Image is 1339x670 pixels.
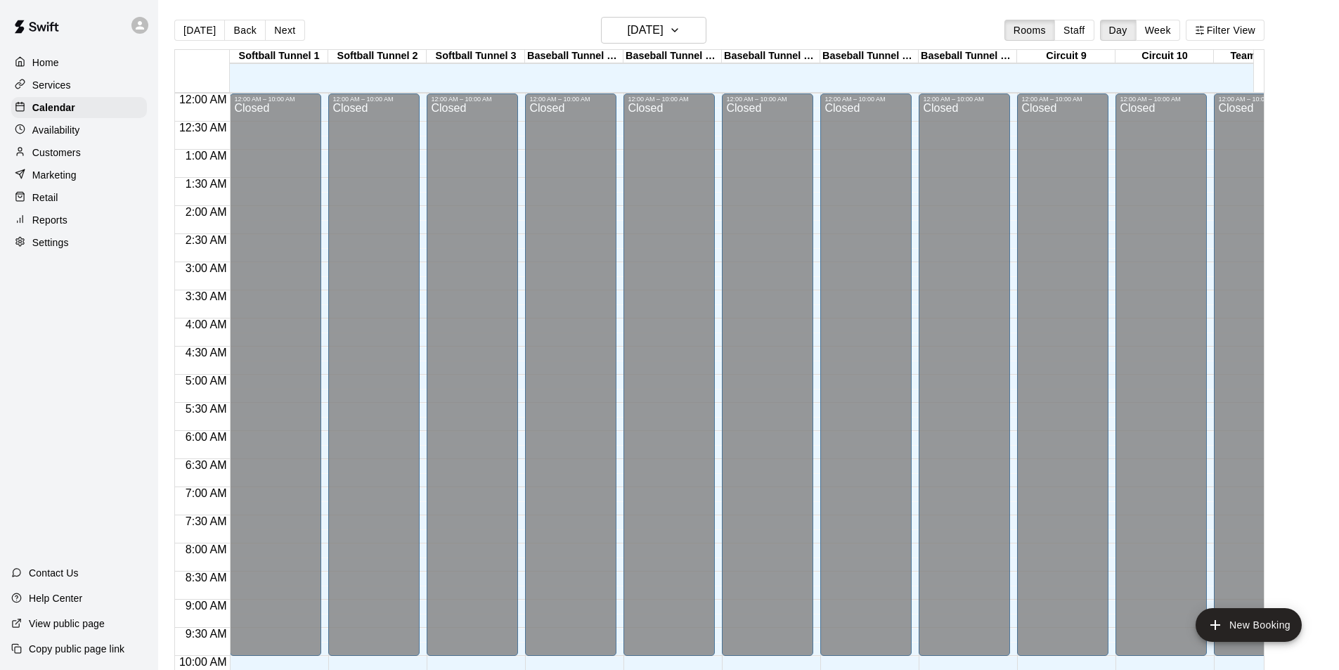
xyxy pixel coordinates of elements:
[32,168,77,182] p: Marketing
[1017,94,1108,656] div: 12:00 AM – 10:00 AM: Closed
[29,591,82,605] p: Help Center
[431,96,514,103] div: 12:00 AM – 10:00 AM
[182,347,231,359] span: 4:30 AM
[182,543,231,555] span: 8:00 AM
[224,20,266,41] button: Back
[1218,96,1301,103] div: 12:00 AM – 10:00 AM
[1136,20,1180,41] button: Week
[923,103,1006,661] div: Closed
[1214,50,1312,63] div: Team Room 1
[182,178,231,190] span: 1:30 AM
[1017,50,1115,63] div: Circuit 9
[32,146,81,160] p: Customers
[230,94,321,656] div: 12:00 AM – 10:00 AM: Closed
[182,262,231,274] span: 3:00 AM
[176,94,231,105] span: 12:00 AM
[32,56,59,70] p: Home
[623,94,715,656] div: 12:00 AM – 10:00 AM: Closed
[1120,96,1203,103] div: 12:00 AM – 10:00 AM
[1115,50,1214,63] div: Circuit 10
[29,617,105,631] p: View public page
[234,103,317,661] div: Closed
[1021,96,1104,103] div: 12:00 AM – 10:00 AM
[332,103,415,661] div: Closed
[182,150,231,162] span: 1:00 AM
[176,122,231,134] span: 12:30 AM
[182,459,231,471] span: 6:30 AM
[1120,103,1203,661] div: Closed
[1214,94,1305,656] div: 12:00 AM – 10:00 AM: Closed
[11,75,147,96] a: Services
[529,103,612,661] div: Closed
[820,50,919,63] div: Baseball Tunnel 7 (Mound/Machine)
[11,210,147,231] a: Reports
[230,50,328,63] div: Softball Tunnel 1
[427,94,518,656] div: 12:00 AM – 10:00 AM: Closed
[1054,20,1094,41] button: Staff
[11,165,147,186] a: Marketing
[722,50,820,63] div: Baseball Tunnel 6 (Machine)
[623,50,722,63] div: Baseball Tunnel 5 (Machine)
[11,232,147,253] a: Settings
[174,20,225,41] button: [DATE]
[182,403,231,415] span: 5:30 AM
[824,103,907,661] div: Closed
[32,236,69,250] p: Settings
[1186,20,1264,41] button: Filter View
[11,187,147,208] div: Retail
[628,96,711,103] div: 12:00 AM – 10:00 AM
[431,103,514,661] div: Closed
[182,572,231,584] span: 8:30 AM
[182,628,231,640] span: 9:30 AM
[182,431,231,443] span: 6:00 AM
[726,103,809,661] div: Closed
[11,142,147,163] a: Customers
[182,600,231,612] span: 9:00 AM
[722,94,813,656] div: 12:00 AM – 10:00 AM: Closed
[11,97,147,118] a: Calendar
[919,94,1010,656] div: 12:00 AM – 10:00 AM: Closed
[726,96,809,103] div: 12:00 AM – 10:00 AM
[601,17,706,44] button: [DATE]
[182,290,231,302] span: 3:30 AM
[628,20,664,40] h6: [DATE]
[919,50,1017,63] div: Baseball Tunnel 8 (Mound)
[1218,103,1301,661] div: Closed
[176,656,231,668] span: 10:00 AM
[923,96,1006,103] div: 12:00 AM – 10:00 AM
[32,78,71,92] p: Services
[182,515,231,527] span: 7:30 AM
[11,120,147,141] a: Availability
[32,191,58,205] p: Retail
[234,96,317,103] div: 12:00 AM – 10:00 AM
[32,123,80,137] p: Availability
[824,96,907,103] div: 12:00 AM – 10:00 AM
[32,213,67,227] p: Reports
[1004,20,1055,41] button: Rooms
[29,642,124,656] p: Copy public page link
[182,487,231,499] span: 7:00 AM
[1196,608,1302,642] button: add
[182,206,231,218] span: 2:00 AM
[628,103,711,661] div: Closed
[529,96,612,103] div: 12:00 AM – 10:00 AM
[1115,94,1207,656] div: 12:00 AM – 10:00 AM: Closed
[525,50,623,63] div: Baseball Tunnel 4 (Machine)
[328,94,420,656] div: 12:00 AM – 10:00 AM: Closed
[182,318,231,330] span: 4:00 AM
[265,20,304,41] button: Next
[182,234,231,246] span: 2:30 AM
[11,52,147,73] a: Home
[427,50,525,63] div: Softball Tunnel 3
[332,96,415,103] div: 12:00 AM – 10:00 AM
[1021,103,1104,661] div: Closed
[328,50,427,63] div: Softball Tunnel 2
